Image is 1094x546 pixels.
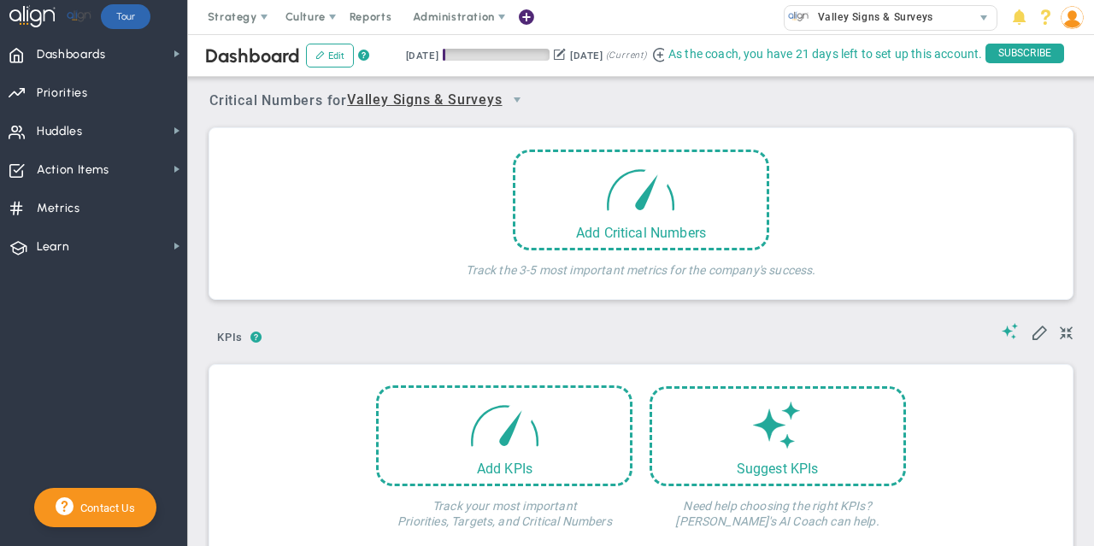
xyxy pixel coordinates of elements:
[809,6,933,28] span: Valley Signs & Surveys
[503,85,532,114] span: select
[347,90,503,111] span: Valley Signs & Surveys
[788,6,809,27] img: 33485.Company.photo
[1002,323,1019,339] span: Suggestions (AI Feature)
[209,324,250,354] button: KPIs
[37,114,83,150] span: Huddles
[1031,323,1048,340] span: Edit My KPIs
[208,10,257,23] span: Strategy
[413,10,494,23] span: Administration
[209,324,250,351] span: KPIs
[606,48,647,63] span: (Current)
[985,44,1064,63] span: SUBSCRIBE
[466,250,815,278] h4: Track the 3-5 most important metrics for the company's success.
[515,225,767,241] div: Add Critical Numbers
[37,191,80,226] span: Metrics
[652,461,903,477] div: Suggest KPIs
[209,85,536,117] span: Critical Numbers for
[205,44,300,68] span: Dashboard
[37,37,106,73] span: Dashboards
[972,6,997,30] span: select
[285,10,326,23] span: Culture
[37,229,69,265] span: Learn
[443,49,550,61] div: Period Progress: 2% Day 2 of 90 with 88 remaining.
[37,75,88,111] span: Priorities
[570,48,603,63] div: [DATE]
[306,44,354,68] button: Edit
[376,486,632,529] h4: Track your most important Priorities, Targets, and Critical Numbers
[406,48,438,63] div: [DATE]
[650,486,906,529] h4: Need help choosing the right KPIs? [PERSON_NAME]'s AI Coach can help.
[379,461,630,477] div: Add KPIs
[74,502,135,514] span: Contact Us
[1061,6,1084,29] img: 161398.Person.photo
[668,44,982,65] span: As the coach, you have 21 days left to set up this account.
[37,152,109,188] span: Action Items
